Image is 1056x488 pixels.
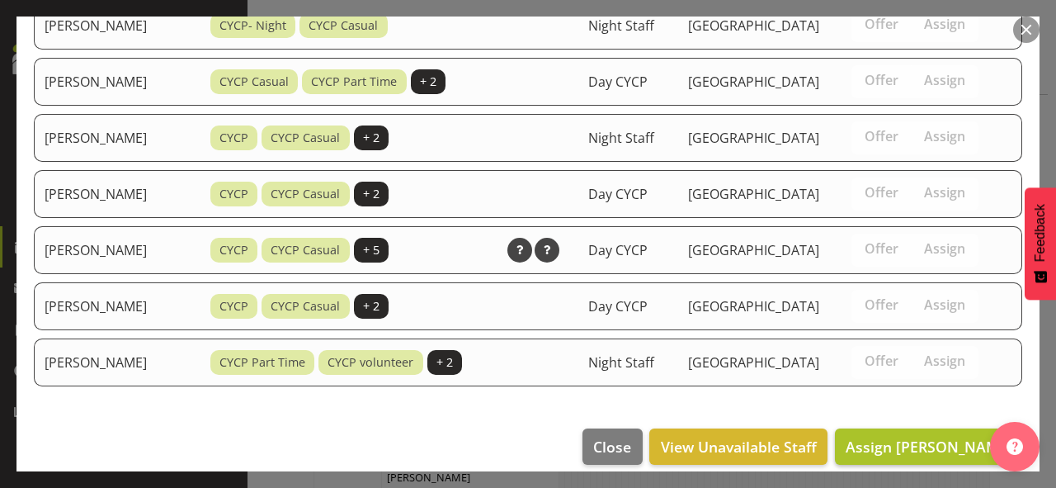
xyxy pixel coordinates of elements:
button: View Unavailable Staff [649,429,827,465]
span: CYCP- Night [219,17,286,35]
span: CYCP Casual [271,297,340,315]
td: [PERSON_NAME] [34,114,200,162]
span: CYCP Casual [271,241,340,259]
span: Offer [865,296,898,313]
span: CYCP volunteer [328,353,413,372]
span: Assign [PERSON_NAME] [846,437,1012,457]
span: Assign [924,184,965,201]
span: Offer [865,353,898,369]
span: [GEOGRAPHIC_DATA] [688,185,819,203]
span: + 2 [436,353,453,372]
span: Close [593,436,631,457]
td: [PERSON_NAME] [34,339,200,386]
button: Assign [PERSON_NAME] [835,429,1023,465]
span: Day CYCP [588,297,648,315]
span: CYCP Part Time [311,73,397,91]
td: [PERSON_NAME] [34,282,200,330]
span: Night Staff [588,17,654,35]
span: + 2 [363,129,379,147]
span: Assign [924,296,965,313]
span: CYCP Casual [271,185,340,203]
span: + 2 [420,73,436,91]
span: Assign [924,128,965,145]
span: CYCP Casual [271,129,340,147]
span: Day CYCP [588,241,648,259]
button: Close [582,429,642,465]
img: help-xxl-2.png [1006,438,1023,455]
span: Assign [924,353,965,369]
span: [GEOGRAPHIC_DATA] [688,353,819,372]
span: [GEOGRAPHIC_DATA] [688,17,819,35]
span: Night Staff [588,353,654,372]
span: [GEOGRAPHIC_DATA] [688,297,819,315]
span: Night Staff [588,129,654,147]
span: CYCP Part Time [219,353,305,372]
span: CYCP [219,185,248,203]
span: [GEOGRAPHIC_DATA] [688,73,819,91]
td: [PERSON_NAME] [34,2,200,50]
span: Assign [924,240,965,257]
button: Feedback - Show survey [1025,187,1056,300]
span: Assign [924,16,965,32]
span: Offer [865,72,898,88]
span: Day CYCP [588,73,648,91]
span: + 2 [363,297,379,315]
td: [PERSON_NAME] [34,226,200,274]
span: + 2 [363,185,379,203]
span: Offer [865,16,898,32]
span: Feedback [1033,204,1048,262]
span: + 5 [363,241,379,259]
span: CYCP Casual [309,17,378,35]
span: [GEOGRAPHIC_DATA] [688,129,819,147]
td: [PERSON_NAME] [34,170,200,218]
td: [PERSON_NAME] [34,58,200,106]
span: View Unavailable Staff [661,436,817,457]
span: CYCP [219,241,248,259]
span: CYCP Casual [219,73,289,91]
span: Assign [924,72,965,88]
span: Offer [865,128,898,145]
span: [GEOGRAPHIC_DATA] [688,241,819,259]
span: Day CYCP [588,185,648,203]
span: Offer [865,240,898,257]
span: CYCP [219,297,248,315]
span: CYCP [219,129,248,147]
span: Offer [865,184,898,201]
